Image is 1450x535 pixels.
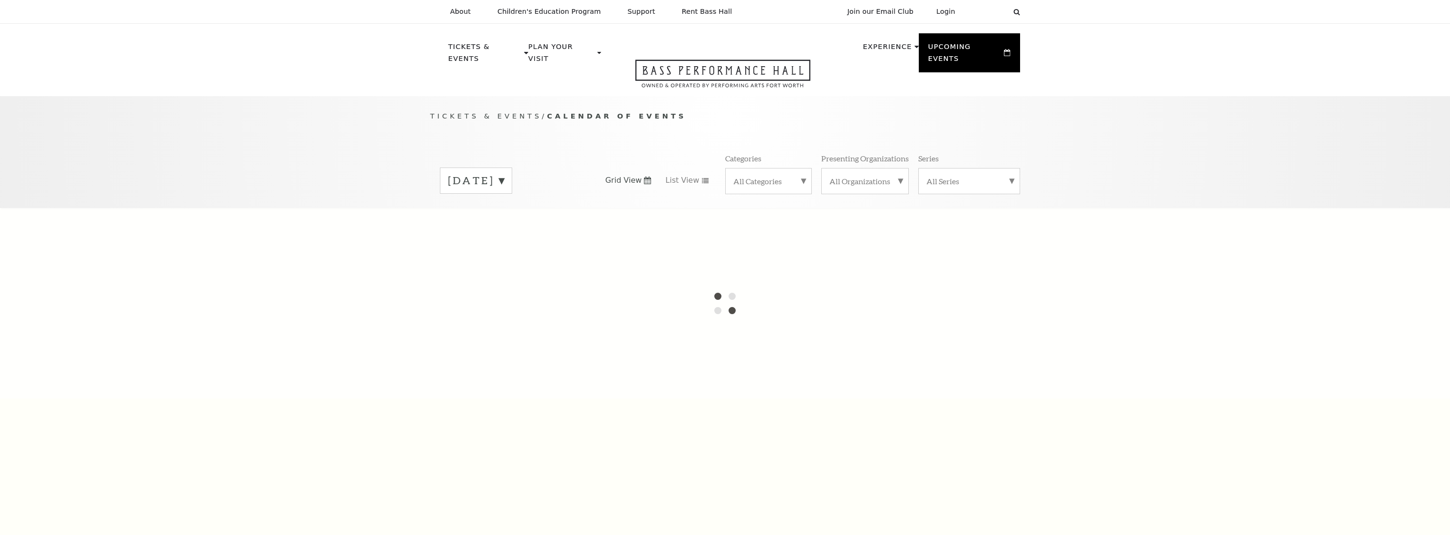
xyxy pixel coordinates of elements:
[971,7,1004,16] select: Select:
[448,41,522,70] p: Tickets & Events
[430,110,1020,122] p: /
[918,153,939,163] p: Series
[829,176,901,186] label: All Organizations
[430,112,542,120] span: Tickets & Events
[450,8,471,16] p: About
[605,175,642,186] span: Grid View
[665,175,699,186] span: List View
[926,176,1012,186] label: All Series
[497,8,601,16] p: Children's Education Program
[547,112,686,120] span: Calendar of Events
[682,8,732,16] p: Rent Bass Hall
[863,41,912,58] p: Experience
[628,8,655,16] p: Support
[448,173,504,188] label: [DATE]
[733,176,804,186] label: All Categories
[725,153,761,163] p: Categories
[928,41,1002,70] p: Upcoming Events
[821,153,909,163] p: Presenting Organizations
[528,41,595,70] p: Plan Your Visit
